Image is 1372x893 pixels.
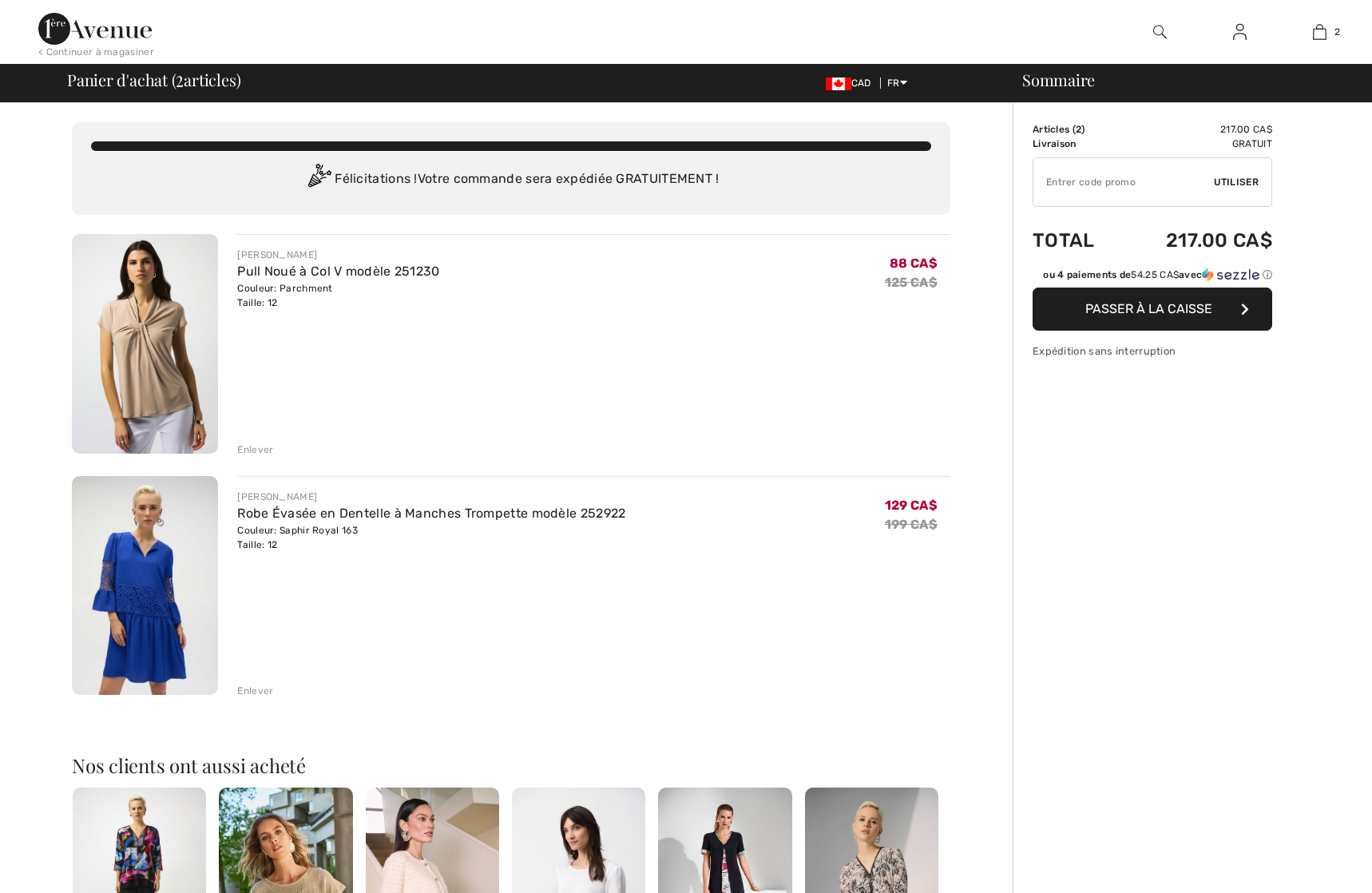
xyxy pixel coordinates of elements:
[1334,25,1340,39] span: 2
[1280,22,1358,42] a: 2
[1033,158,1214,206] input: Code promo
[1033,288,1272,331] button: Passer à la caisse
[885,498,938,513] span: 129 CA$
[237,264,439,279] a: Pull Noué à Col V modèle 251230
[1043,268,1272,282] div: ou 4 paiements de avec
[1313,22,1326,42] img: Mon panier
[1220,22,1259,42] a: Se connecter
[1085,301,1212,316] span: Passer à la caisse
[826,77,878,89] span: CAD
[237,684,273,698] div: Enlever
[1214,175,1259,189] span: Utiliser
[237,248,439,262] div: [PERSON_NAME]
[1033,213,1120,268] td: Total
[67,72,240,88] span: Panier d'achat ( articles)
[1153,22,1167,42] img: recherche
[1033,122,1120,137] td: Articles ( )
[887,77,907,89] span: FR
[176,68,184,89] span: 2
[72,234,218,454] img: Pull Noué à Col V modèle 251230
[1120,122,1272,137] td: 217.00 CA$
[890,256,938,271] span: 88 CA$
[1131,269,1179,280] span: 54.25 CA$
[91,164,931,196] div: Félicitations ! Votre commande sera expédiée GRATUITEMENT !
[237,490,625,504] div: [PERSON_NAME]
[237,281,439,310] div: Couleur: Parchment Taille: 12
[885,517,938,532] s: 199 CA$
[38,45,154,59] div: < Continuer à magasiner
[1120,213,1272,268] td: 217.00 CA$
[237,443,273,457] div: Enlever
[1033,343,1272,359] div: Expédition sans interruption
[826,77,851,90] img: Canadian Dollar
[1120,137,1272,151] td: Gratuit
[1033,268,1272,288] div: ou 4 paiements de54.25 CA$avecSezzle Cliquez pour en savoir plus sur Sezzle
[237,506,625,521] a: Robe Évasée en Dentelle à Manches Trompette modèle 252922
[1076,124,1081,135] span: 2
[1033,137,1120,151] td: Livraison
[38,13,152,45] img: 1ère Avenue
[72,476,218,696] img: Robe Évasée en Dentelle à Manches Trompette modèle 252922
[72,756,950,775] h2: Nos clients ont aussi acheté
[1003,72,1362,88] div: Sommaire
[885,275,938,290] s: 125 CA$
[237,523,625,552] div: Couleur: Saphir Royal 163 Taille: 12
[1233,22,1247,42] img: Mes infos
[303,164,335,196] img: Congratulation2.svg
[1202,268,1259,282] img: Sezzle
